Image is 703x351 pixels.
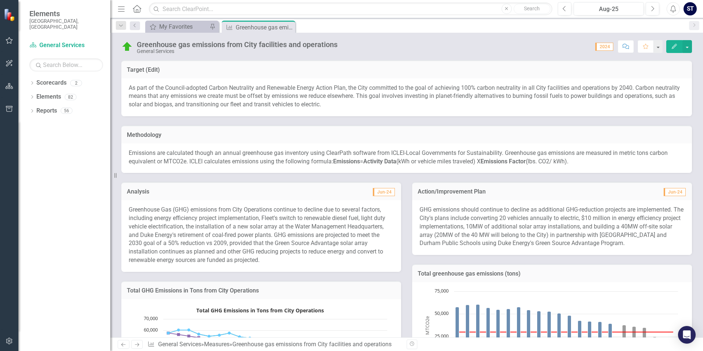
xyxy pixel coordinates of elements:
text: 25,000 [435,333,449,339]
h3: Target (Edit) [127,67,686,73]
span: Elements [29,9,103,18]
h3: Analysis [127,188,260,195]
a: Reports [36,107,57,115]
a: General Services [29,41,103,50]
span: Jun-24 [373,188,395,196]
div: Greenhouse gas emissions from City facilities and operations [232,341,392,348]
small: [GEOGRAPHIC_DATA], [GEOGRAPHIC_DATA] [29,18,103,30]
div: General Services [137,49,338,54]
path: 2011, 54,970. City Linear Decrease (FY09-2030). [188,334,190,337]
text: 60,000 [144,326,158,333]
text: 50,000 [435,310,449,316]
h3: Total GHG Emissions in Tons from City Operations [127,287,396,294]
path: 2016, 54,381. City Actual (FY 2009-2030). [238,335,241,338]
span: As part of the Council-adopted Carbon Neutrality and Renewable Energy Action Plan, the City commi... [129,84,680,108]
div: Greenhouse gas emissions from City facilities and operations [137,40,338,49]
path: 2012, 56,666. City Actual (FY 2009-2030). [197,333,200,336]
div: 82 [65,94,76,100]
path: 2014, 55,812. City Actual (FY 2009-2030). [218,333,221,336]
input: Search Below... [29,58,103,71]
text: 75,000 [435,287,449,294]
path: 2017, 53,228. City Actual (FY 2009-2030). [249,336,251,339]
div: My Favorites [159,22,208,31]
path: 2011, 60,364. City Actual (FY 2009-2030). [188,328,190,331]
span: Jun-24 [664,188,686,196]
path: 2015, 57,623. City Actual (FY 2009-2030). [228,331,231,334]
div: 2 [70,80,82,86]
p: Greenhouse Gas (GHG) emissions from City Operations continue to decline due to several factors, i... [129,206,394,265]
path: 2010, 60,286. City Actual (FY 2009-2030). [177,329,180,331]
a: Measures [204,341,229,348]
text: 70,000 [144,315,158,322]
path: 2010, 56,335. City Linear Decrease (FY09-2030). [177,333,180,336]
a: My Favorites [147,22,208,31]
text: MTCO2e [424,316,431,334]
div: » » [147,340,401,349]
div: Greenhouse gas emissions from City facilities and operations [236,23,293,32]
button: Aug-25 [574,2,644,15]
img: ClearPoint Strategy [4,8,17,21]
p: Emissions are calculated though an annual greenhouse gas inventory using ClearPath software from ... [129,149,685,166]
span: Search [524,6,540,11]
div: Aug-25 [576,5,641,14]
button: ST [684,2,697,15]
span: 2024 [595,43,613,51]
h3: Methodology [127,132,686,138]
a: Scorecards [36,79,67,87]
h3: Action/Improvement Plan [418,188,619,195]
g: FY 2030 Target, series 2 of 3. Line with 22 data points. [458,330,675,333]
p: GHG emissions should continue to decline as additional GHG-reduction projects are implemented. Th... [420,206,685,248]
h3: Total greenhouse gas emissions (tons) [418,270,686,277]
input: Search ClearPoint... [149,3,552,15]
path: 2009, 57,700. City Actual (FY 2009-2030). [167,331,170,334]
div: 56 [61,108,72,114]
text: Total GHG Emissions in Tons from City Operations [196,307,324,314]
path: 2013, 54,858. City Actual (FY 2009-2030). [208,334,211,337]
strong: Emissions [333,158,360,165]
strong: Emissions Factor [481,158,526,165]
a: Elements [36,93,61,101]
a: General Services [158,341,201,348]
button: Search [514,4,550,14]
div: Open Intercom Messenger [678,326,696,344]
strong: Activity Data [363,158,396,165]
img: On Target [121,41,133,53]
